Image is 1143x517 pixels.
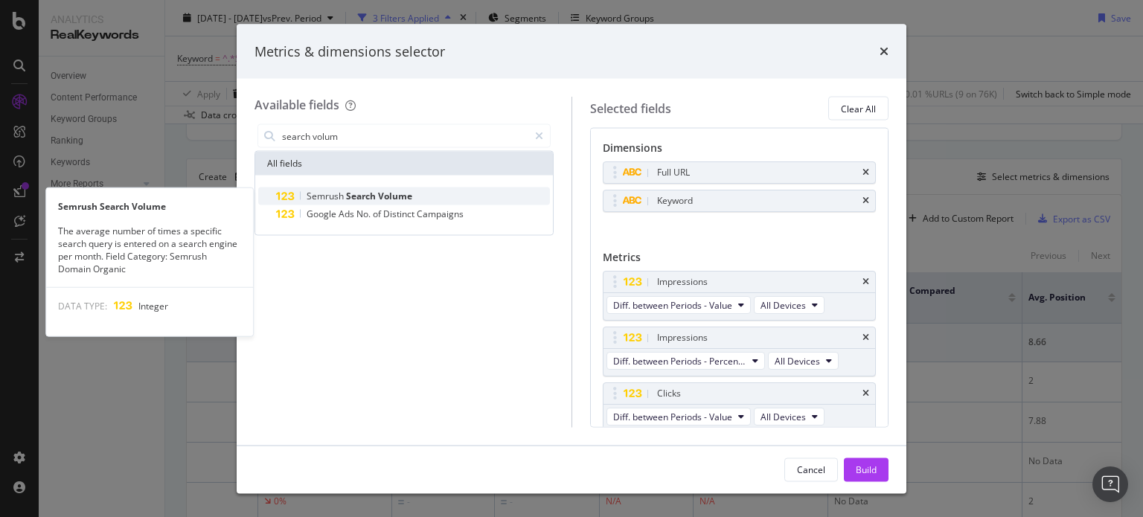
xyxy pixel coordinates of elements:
[657,274,708,289] div: Impressions
[775,354,820,367] span: All Devices
[590,100,671,117] div: Selected fields
[1092,466,1128,502] div: Open Intercom Messenger
[761,410,806,423] span: All Devices
[880,42,889,61] div: times
[339,208,356,220] span: Ads
[237,24,906,493] div: modal
[657,386,681,401] div: Clicks
[254,42,445,61] div: Metrics & dimensions selector
[603,382,877,432] div: ClickstimesDiff. between Periods - ValueAll Devices
[841,102,876,115] div: Clear All
[606,408,751,426] button: Diff. between Periods - Value
[254,97,339,113] div: Available fields
[46,224,253,275] div: The average number of times a specific search query is entered on a search engine per month. Fiel...
[613,354,746,367] span: Diff. between Periods - Percentage
[383,208,417,220] span: Distinct
[862,389,869,398] div: times
[856,463,877,475] div: Build
[754,296,825,314] button: All Devices
[862,277,869,286] div: times
[606,352,765,370] button: Diff. between Periods - Percentage
[603,190,877,212] div: Keywordtimes
[828,97,889,121] button: Clear All
[46,199,253,212] div: Semrush Search Volume
[378,190,412,202] span: Volume
[761,298,806,311] span: All Devices
[844,457,889,481] button: Build
[657,330,708,345] div: Impressions
[862,196,869,205] div: times
[862,333,869,342] div: times
[862,168,869,177] div: times
[281,125,528,147] input: Search by field name
[603,250,877,271] div: Metrics
[797,463,825,475] div: Cancel
[417,208,464,220] span: Campaigns
[613,410,732,423] span: Diff. between Periods - Value
[307,190,346,202] span: Semrush
[603,327,877,376] div: ImpressionstimesDiff. between Periods - PercentageAll Devices
[356,208,373,220] span: No.
[606,296,751,314] button: Diff. between Periods - Value
[603,161,877,184] div: Full URLtimes
[373,208,383,220] span: of
[603,141,877,161] div: Dimensions
[613,298,732,311] span: Diff. between Periods - Value
[346,190,378,202] span: Search
[657,165,690,180] div: Full URL
[784,457,838,481] button: Cancel
[255,152,553,176] div: All fields
[754,408,825,426] button: All Devices
[768,352,839,370] button: All Devices
[307,208,339,220] span: Google
[657,193,693,208] div: Keyword
[603,271,877,321] div: ImpressionstimesDiff. between Periods - ValueAll Devices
